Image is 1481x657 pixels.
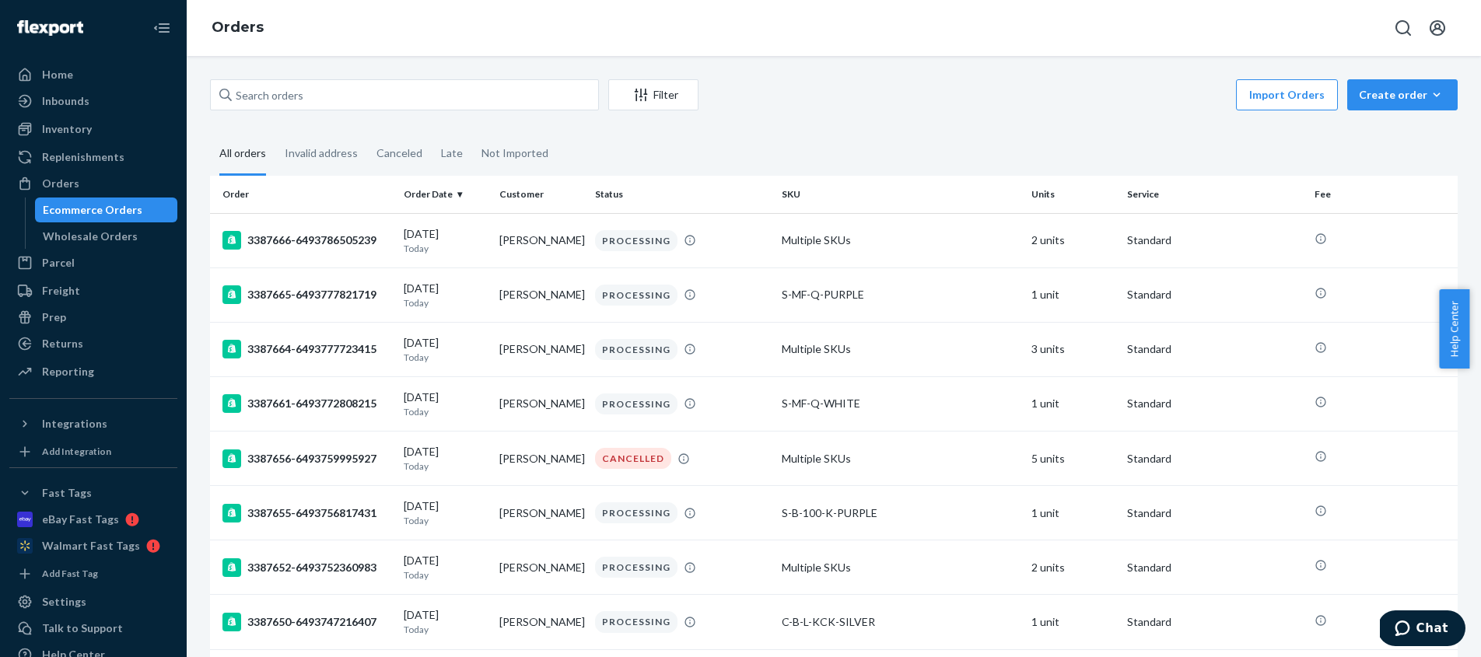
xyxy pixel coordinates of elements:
[595,230,677,251] div: PROCESSING
[222,340,391,358] div: 3387664-6493777723415
[776,540,1025,595] td: Multiple SKUs
[782,396,1019,411] div: S-MF-Q-WHITE
[42,594,86,610] div: Settings
[9,331,177,356] a: Returns
[493,322,589,376] td: [PERSON_NAME]
[776,213,1025,267] td: Multiple SKUs
[9,62,177,87] a: Home
[42,67,73,82] div: Home
[1236,79,1338,110] button: Import Orders
[1359,87,1446,103] div: Create order
[1127,560,1302,575] p: Standard
[493,486,589,540] td: [PERSON_NAME]
[609,87,698,103] div: Filter
[222,558,391,577] div: 3387652-6493752360983
[493,376,589,431] td: [PERSON_NAME]
[404,226,487,255] div: [DATE]
[1439,289,1469,369] button: Help Center
[219,133,266,176] div: All orders
[404,498,487,527] div: [DATE]
[222,449,391,468] div: 3387656-6493759995927
[776,176,1025,213] th: SKU
[42,364,94,379] div: Reporting
[9,89,177,114] a: Inbounds
[42,485,92,501] div: Fast Tags
[441,133,463,173] div: Late
[1347,79,1458,110] button: Create order
[404,335,487,364] div: [DATE]
[397,176,493,213] th: Order Date
[9,171,177,196] a: Orders
[9,589,177,614] a: Settings
[42,445,111,458] div: Add Integration
[212,19,264,36] a: Orders
[1127,451,1302,467] p: Standard
[595,611,677,632] div: PROCESSING
[9,616,177,641] button: Talk to Support
[782,287,1019,302] div: S-MF-Q-PURPLE
[43,229,138,244] div: Wholesale Orders
[404,390,487,418] div: [DATE]
[146,12,177,44] button: Close Navigation
[1025,432,1121,486] td: 5 units
[595,393,677,414] div: PROCESSING
[1025,540,1121,595] td: 2 units
[9,117,177,142] a: Inventory
[493,213,589,267] td: [PERSON_NAME]
[1127,614,1302,630] p: Standard
[404,607,487,636] div: [DATE]
[595,285,677,306] div: PROCESSING
[595,339,677,360] div: PROCESSING
[42,149,124,165] div: Replenishments
[493,540,589,595] td: [PERSON_NAME]
[776,322,1025,376] td: Multiple SKUs
[1127,505,1302,521] p: Standard
[595,448,671,469] div: CANCELLED
[589,176,776,213] th: Status
[222,231,391,250] div: 3387666-6493786505239
[404,568,487,582] p: Today
[9,442,177,461] a: Add Integration
[199,5,276,51] ol: breadcrumbs
[9,359,177,384] a: Reporting
[1422,12,1453,44] button: Open account menu
[1025,595,1121,649] td: 1 unit
[9,250,177,275] a: Parcel
[1380,610,1465,649] iframe: Opens a widget where you can chat to one of our agents
[42,93,89,109] div: Inbounds
[1127,232,1302,248] p: Standard
[42,309,66,325] div: Prep
[1025,486,1121,540] td: 1 unit
[17,20,83,36] img: Flexport logo
[43,202,142,218] div: Ecommerce Orders
[9,411,177,436] button: Integrations
[404,460,487,473] p: Today
[222,285,391,304] div: 3387665-6493777821719
[9,481,177,505] button: Fast Tags
[1388,12,1419,44] button: Open Search Box
[481,133,548,173] div: Not Imported
[210,176,397,213] th: Order
[42,620,123,636] div: Talk to Support
[493,432,589,486] td: [PERSON_NAME]
[776,432,1025,486] td: Multiple SKUs
[595,557,677,578] div: PROCESSING
[1025,376,1121,431] td: 1 unit
[222,613,391,631] div: 3387650-6493747216407
[9,533,177,558] a: Walmart Fast Tags
[1127,341,1302,357] p: Standard
[493,595,589,649] td: [PERSON_NAME]
[210,79,599,110] input: Search orders
[404,281,487,309] div: [DATE]
[1127,287,1302,302] p: Standard
[1025,322,1121,376] td: 3 units
[404,242,487,255] p: Today
[1127,396,1302,411] p: Standard
[782,614,1019,630] div: C-B-L-KCK-SILVER
[608,79,698,110] button: Filter
[9,305,177,330] a: Prep
[1121,176,1308,213] th: Service
[42,283,80,299] div: Freight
